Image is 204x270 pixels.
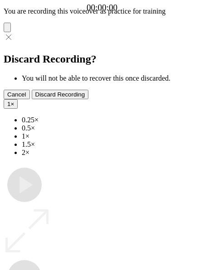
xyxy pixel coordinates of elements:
li: 0.25× [22,116,200,124]
button: 1× [4,99,18,109]
li: You will not be able to recover this once discarded. [22,74,200,82]
li: 1.5× [22,140,200,149]
li: 1× [22,132,200,140]
h2: Discard Recording? [4,53,200,65]
span: 1 [7,101,10,107]
button: Discard Recording [32,90,89,99]
button: Cancel [4,90,30,99]
li: 2× [22,149,200,157]
li: 0.5× [22,124,200,132]
a: 00:00:00 [87,3,117,13]
p: You are recording this voiceover as practice for training [4,7,200,15]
